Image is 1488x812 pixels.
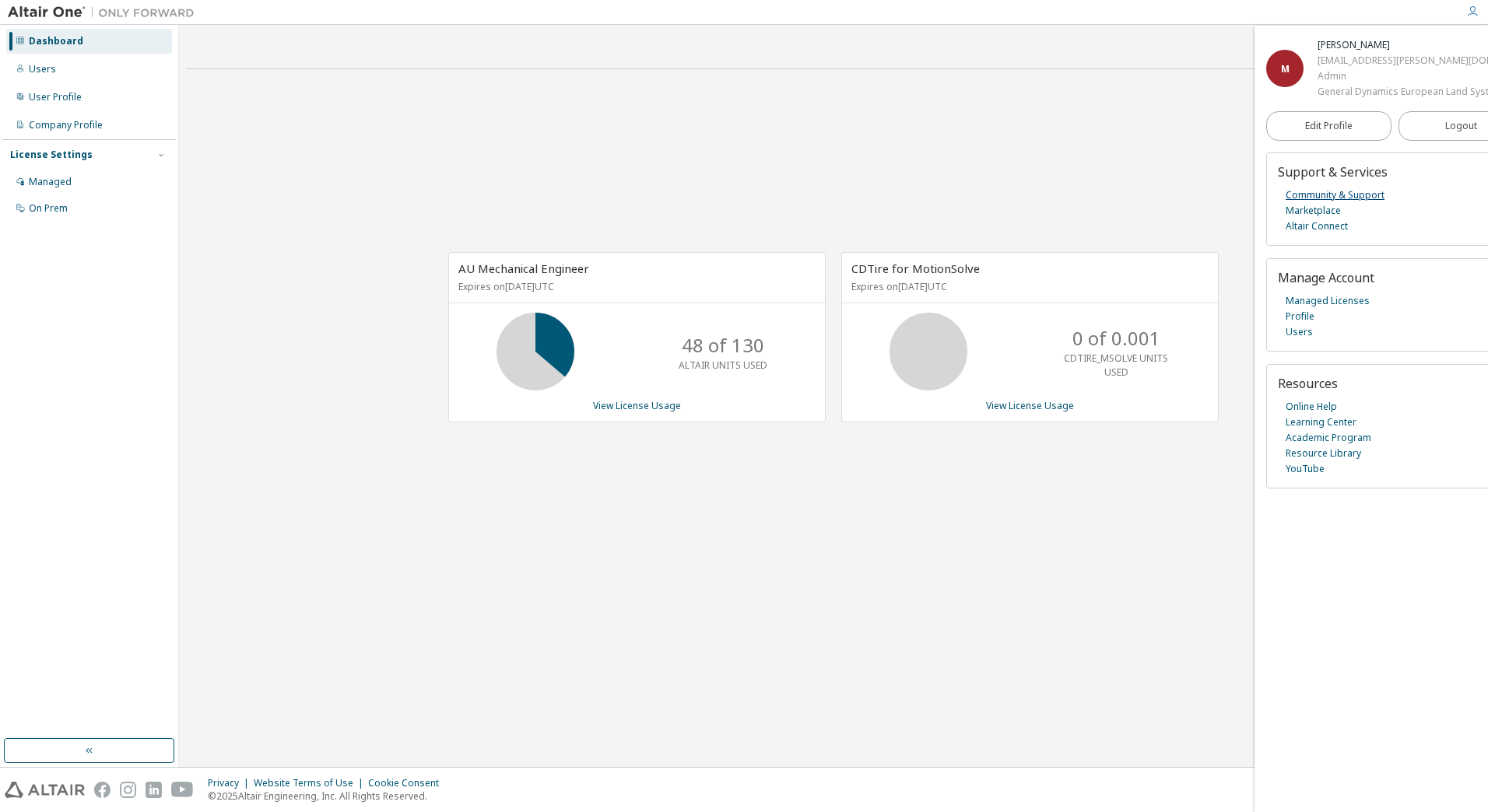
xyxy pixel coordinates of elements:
span: Resources [1278,375,1338,392]
span: Manage Account [1278,269,1374,286]
a: Resource Library [1286,446,1361,461]
a: Marketplace [1286,203,1341,219]
span: CDTire for MotionSolve [851,261,980,276]
div: Website Terms of Use [254,777,368,789]
span: Support & Services [1278,163,1388,180]
a: Managed Licenses [1286,293,1370,309]
div: User Profile [29,91,82,103]
div: Managed [29,176,72,188]
p: 0 of 0.001 [1072,325,1160,352]
a: Online Help [1286,399,1337,415]
div: Privacy [208,777,254,789]
img: youtube.svg [171,782,194,798]
p: ALTAIR UNITS USED [679,359,767,372]
img: altair_logo.svg [5,782,85,798]
a: Edit Profile [1266,111,1391,141]
img: instagram.svg [120,782,136,798]
a: YouTube [1286,461,1325,477]
a: Academic Program [1286,430,1371,446]
span: Edit Profile [1305,120,1353,132]
span: Logout [1445,118,1477,134]
div: Dashboard [29,35,83,47]
div: License Settings [10,149,93,161]
p: Expires on [DATE] UTC [851,280,1205,293]
span: AU Mechanical Engineer [458,261,589,276]
img: facebook.svg [94,782,111,798]
div: Cookie Consent [368,777,448,789]
p: CDTIRE_MSOLVE UNITS USED [1054,352,1178,378]
a: Users [1286,324,1313,340]
a: Community & Support [1286,187,1384,203]
a: Learning Center [1286,415,1356,430]
p: Expires on [DATE] UTC [458,280,812,293]
a: Profile [1286,309,1314,324]
p: 48 of 130 [682,332,764,359]
img: Altair One [8,5,202,20]
img: linkedin.svg [146,782,162,798]
a: View License Usage [593,399,681,412]
div: On Prem [29,202,68,215]
a: View License Usage [986,399,1074,412]
div: Users [29,63,56,75]
p: © 2025 Altair Engineering, Inc. All Rights Reserved. [208,789,448,803]
div: Company Profile [29,119,103,131]
span: M [1281,62,1290,75]
a: Altair Connect [1286,219,1348,234]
